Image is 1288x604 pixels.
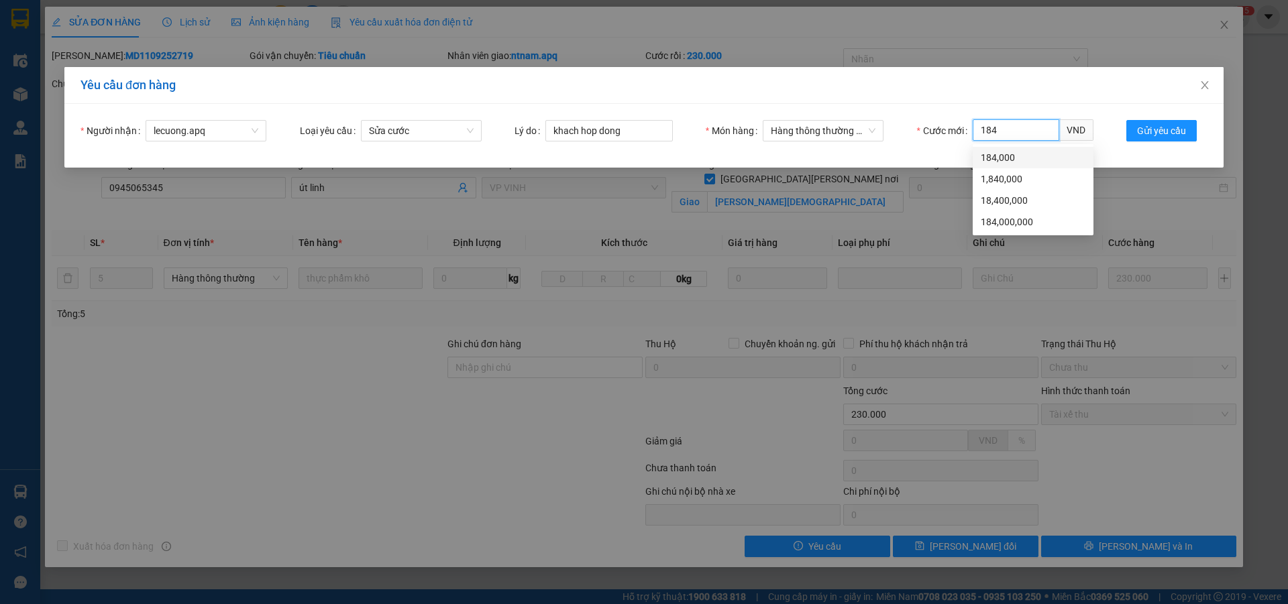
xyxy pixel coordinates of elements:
[369,121,474,141] span: Sửa cước
[154,121,258,141] span: lecuong.apq
[515,120,545,141] label: Lý do
[1126,120,1197,141] button: Gửi yêu cầu
[973,147,1093,168] div: 184,000
[973,168,1093,190] div: 1,840,000
[1186,67,1224,105] button: Close
[771,121,875,141] span: Hàng thông thường
[973,190,1093,211] div: 18,400,000
[80,78,1207,93] div: Yêu cầu đơn hàng
[1059,119,1093,141] span: VND
[1137,123,1186,138] span: Gửi yêu cầu
[981,193,1085,208] div: 18,400,000
[80,120,146,141] label: Người nhận
[973,119,1059,141] input: Cước mới
[916,120,972,141] label: Cước mới
[1199,80,1210,90] span: close
[706,120,763,141] label: Món hàng
[300,120,361,141] label: Loại yêu cầu
[981,150,1085,165] div: 184,000
[545,120,673,141] input: Lý do
[981,215,1085,229] div: 184,000,000
[981,172,1085,186] div: 1,840,000
[973,211,1093,233] div: 184,000,000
